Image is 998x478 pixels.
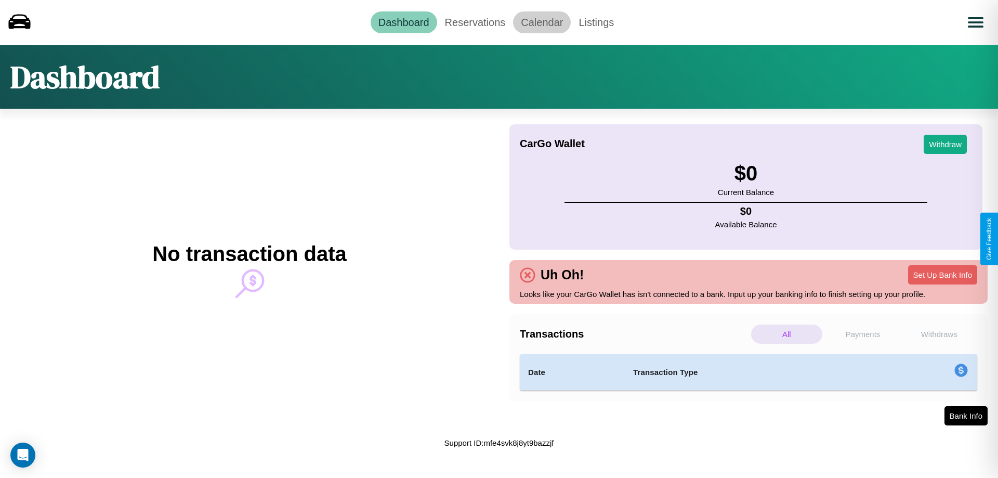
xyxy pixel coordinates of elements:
[10,443,35,468] div: Open Intercom Messenger
[528,366,616,379] h4: Date
[718,162,774,185] h3: $ 0
[520,138,585,150] h4: CarGo Wallet
[908,265,977,285] button: Set Up Bank Info
[718,185,774,199] p: Current Balance
[961,8,990,37] button: Open menu
[520,354,977,391] table: simple table
[986,218,993,260] div: Give Feedback
[924,135,967,154] button: Withdraw
[715,217,777,231] p: Available Balance
[520,287,977,301] p: Looks like your CarGo Wallet has isn't connected to a bank. Input up your banking info to finish ...
[513,11,571,33] a: Calendar
[437,11,514,33] a: Reservations
[10,56,160,98] h1: Dashboard
[571,11,622,33] a: Listings
[444,436,554,450] p: Support ID: mfe4svk8j8yt9bazzjf
[715,205,777,217] h4: $ 0
[633,366,869,379] h4: Transaction Type
[152,242,346,266] h2: No transaction data
[751,325,822,344] p: All
[520,328,748,340] h4: Transactions
[371,11,437,33] a: Dashboard
[944,406,988,425] button: Bank Info
[535,267,589,282] h4: Uh Oh!
[828,325,899,344] p: Payments
[903,325,975,344] p: Withdraws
